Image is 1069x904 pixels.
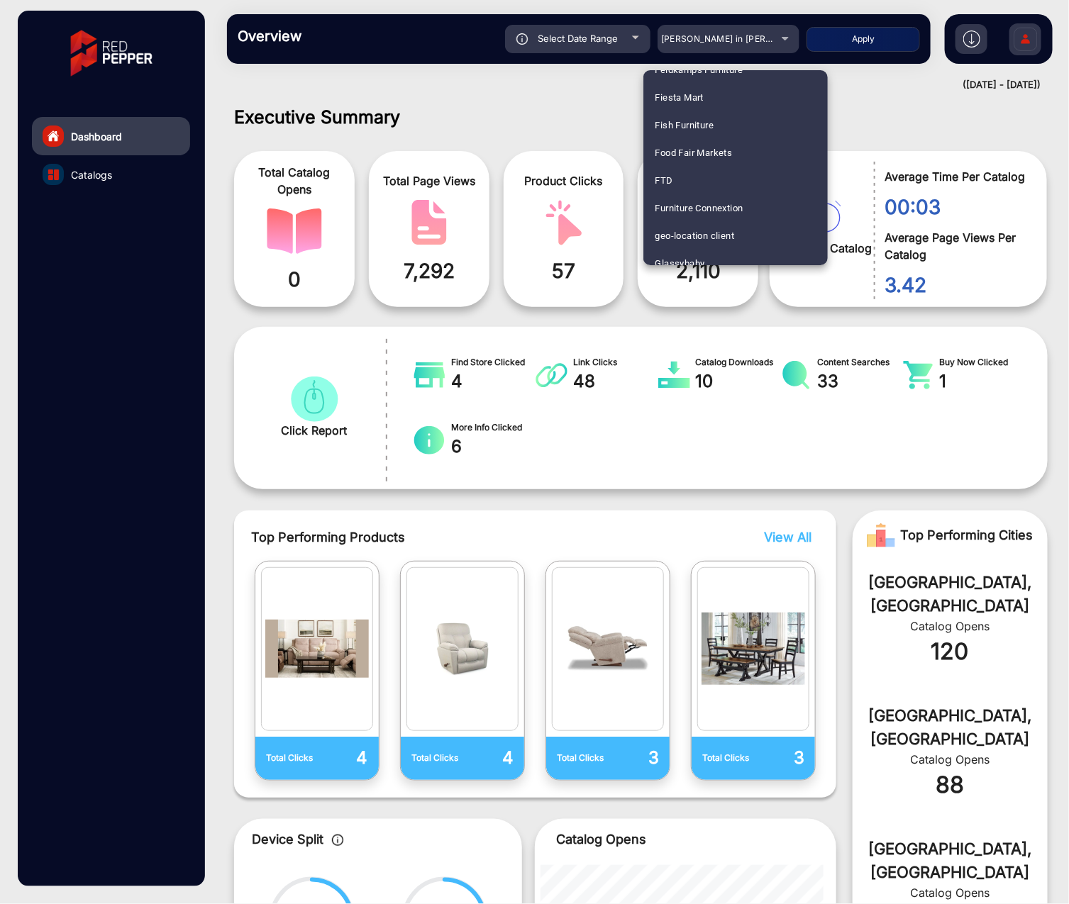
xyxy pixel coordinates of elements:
[655,111,714,139] span: Fish Furniture
[655,194,743,222] span: Furniture Connextion
[655,139,732,167] span: Food Fair Markets
[655,222,734,250] span: geo-location client
[655,84,703,111] span: Fiesta Mart
[655,250,704,277] span: Glassybaby
[655,56,743,84] span: Feldkamps Furniture
[655,167,672,194] span: FTD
